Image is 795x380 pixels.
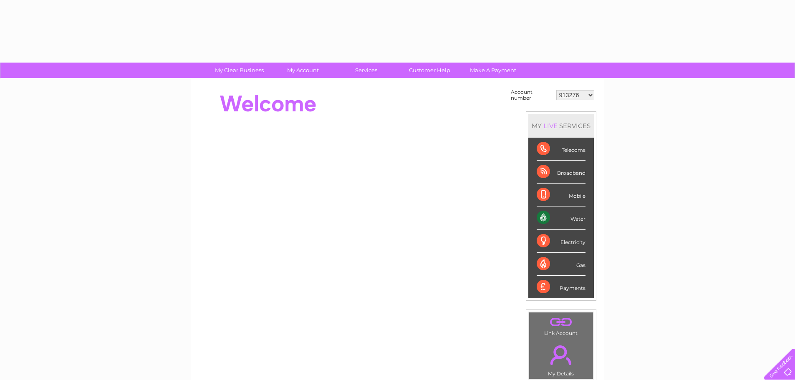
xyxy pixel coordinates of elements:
div: Water [537,206,586,229]
a: Make A Payment [459,63,527,78]
a: . [531,340,591,370]
div: LIVE [542,122,559,130]
div: MY SERVICES [528,114,594,138]
div: Payments [537,276,586,298]
a: Customer Help [395,63,464,78]
td: My Details [529,338,593,379]
td: Account number [509,87,554,103]
div: Telecoms [537,138,586,161]
a: . [531,315,591,329]
div: Gas [537,253,586,276]
a: Services [332,63,401,78]
div: Broadband [537,161,586,184]
div: Electricity [537,230,586,253]
div: Mobile [537,184,586,206]
td: Link Account [529,312,593,338]
a: My Clear Business [205,63,274,78]
a: My Account [268,63,337,78]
